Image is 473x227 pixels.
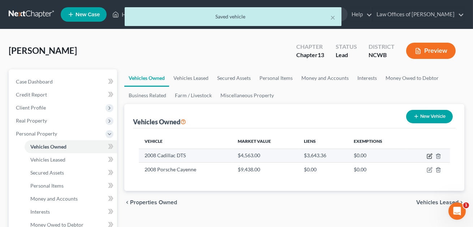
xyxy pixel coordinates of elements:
a: Credit Report [10,88,117,101]
i: chevron_right [459,200,464,205]
td: $0.00 [348,149,407,162]
td: 2008 Porsche Cayenne [139,163,232,176]
div: Status [336,43,357,51]
span: Personal Items [30,183,64,189]
span: Personal Property [16,130,57,137]
a: Money and Accounts [25,192,117,205]
span: Interests [30,209,50,215]
a: Business Related [124,87,171,104]
span: Case Dashboard [16,78,53,85]
button: Vehicles Leased chevron_right [416,200,464,205]
span: Secured Assets [30,170,64,176]
span: Vehicles Leased [30,157,65,163]
iframe: Intercom live chat [448,202,466,220]
button: New Vehicle [406,110,453,123]
a: Interests [353,69,381,87]
span: 13 [318,51,324,58]
a: Secured Assets [25,166,117,179]
a: Personal Items [255,69,297,87]
td: 2008 Cadillac DTS [139,149,232,162]
a: Vehicles Leased [25,153,117,166]
div: Chapter [296,51,324,59]
th: Vehicle [139,134,232,149]
a: Vehicles Owned [124,69,169,87]
button: chevron_left Properties Owned [124,200,177,205]
a: Secured Assets [213,69,255,87]
span: Vehicles Owned [30,144,66,150]
i: chevron_left [124,200,130,205]
th: Market Value [232,134,298,149]
a: Interests [25,205,117,218]
span: Real Property [16,117,47,124]
div: District [369,43,395,51]
span: Vehicles Leased [416,200,459,205]
span: Money and Accounts [30,196,78,202]
span: Credit Report [16,91,47,98]
th: Exemptions [348,134,407,149]
span: [PERSON_NAME] [9,45,77,56]
th: Liens [298,134,348,149]
a: Money Owed to Debtor [381,69,443,87]
span: Properties Owned [130,200,177,205]
a: Vehicles Leased [169,69,213,87]
span: 1 [463,202,469,208]
div: Chapter [296,43,324,51]
td: $0.00 [298,163,348,176]
a: Vehicles Owned [25,140,117,153]
td: $3,643.36 [298,149,348,162]
a: Farm / Livestock [171,87,216,104]
div: Saved vehicle [130,13,336,20]
a: Money and Accounts [297,69,353,87]
a: Case Dashboard [10,75,117,88]
a: Personal Items [25,179,117,192]
td: $4,563.00 [232,149,298,162]
div: Vehicles Owned [133,117,186,126]
td: $9,438.00 [232,163,298,176]
button: × [331,13,336,22]
button: Preview [406,43,456,59]
div: Lead [336,51,357,59]
div: NCWB [369,51,395,59]
a: Miscellaneous Property [216,87,278,104]
span: Client Profile [16,104,46,111]
td: $0.00 [348,163,407,176]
